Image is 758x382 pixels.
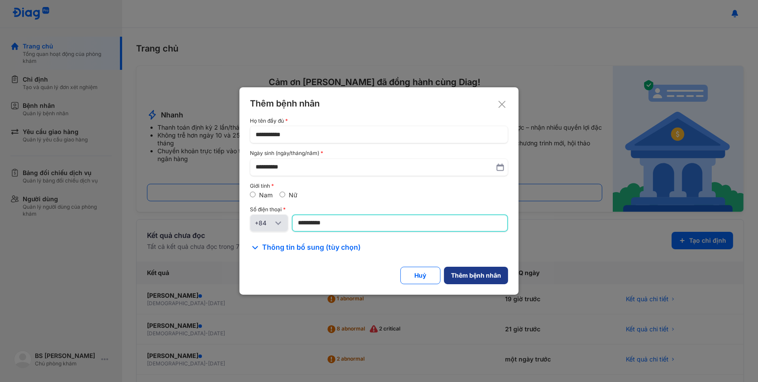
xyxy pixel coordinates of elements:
[250,183,508,189] div: Giới tính
[400,267,440,284] button: Huỷ
[250,118,508,124] div: Họ tên đầy đủ
[250,206,508,213] div: Số điện thoại
[262,242,361,253] span: Thông tin bổ sung (tùy chọn)
[451,271,501,280] div: Thêm bệnh nhân
[259,191,273,199] label: Nam
[255,219,273,227] div: +84
[444,267,508,284] button: Thêm bệnh nhân
[289,191,297,199] label: Nữ
[250,150,508,156] div: Ngày sinh (ngày/tháng/năm)
[250,98,508,109] div: Thêm bệnh nhân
